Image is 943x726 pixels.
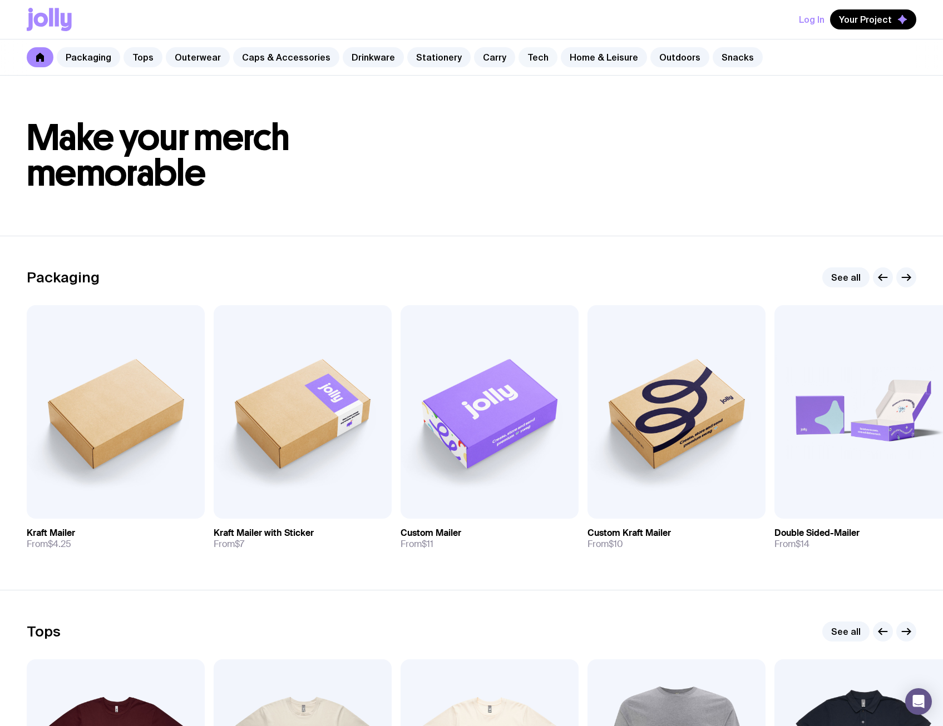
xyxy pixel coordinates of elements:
a: Stationery [407,47,471,67]
h3: Kraft Mailer with Sticker [214,528,314,539]
a: Custom MailerFrom$11 [401,519,579,559]
h3: Kraft Mailer [27,528,75,539]
div: Open Intercom Messenger [905,688,932,715]
span: Your Project [839,14,892,25]
span: $11 [422,538,433,550]
a: Kraft Mailer with StickerFrom$7 [214,519,392,559]
a: Snacks [713,47,763,67]
h3: Custom Mailer [401,528,461,539]
a: Tech [519,47,557,67]
span: From [214,539,244,550]
span: Make your merch memorable [27,116,290,195]
a: Outdoors [650,47,709,67]
span: From [27,539,71,550]
span: $7 [235,538,244,550]
a: Carry [474,47,515,67]
span: From [587,539,623,550]
a: Caps & Accessories [233,47,339,67]
a: See all [822,267,870,287]
button: Log In [799,9,824,29]
a: Home & Leisure [561,47,647,67]
a: Outerwear [166,47,230,67]
h2: Packaging [27,269,100,286]
span: $10 [609,538,623,550]
a: Kraft MailerFrom$4.25 [27,519,205,559]
a: Custom Kraft MailerFrom$10 [587,519,766,559]
span: From [774,539,809,550]
h2: Tops [27,623,61,640]
a: Drinkware [343,47,404,67]
h3: Double Sided-Mailer [774,528,860,539]
span: From [401,539,433,550]
span: $14 [796,538,809,550]
a: See all [822,621,870,642]
a: Packaging [57,47,120,67]
h3: Custom Kraft Mailer [587,528,671,539]
span: $4.25 [48,538,71,550]
button: Your Project [830,9,916,29]
a: Tops [124,47,162,67]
